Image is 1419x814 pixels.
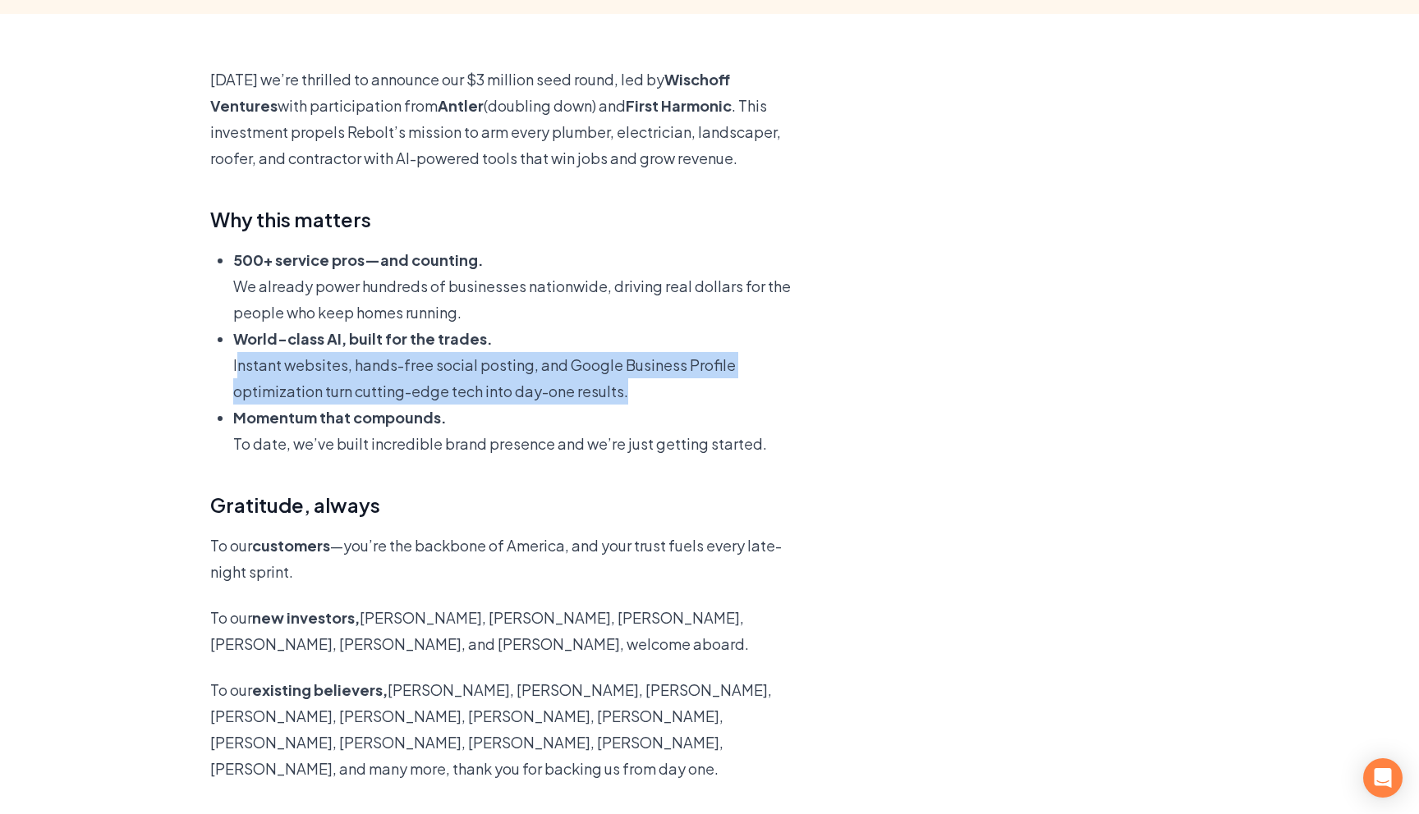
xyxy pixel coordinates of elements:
p: To our [PERSON_NAME], [PERSON_NAME], [PERSON_NAME], [PERSON_NAME], [PERSON_NAME], [PERSON_NAME], ... [210,677,815,782]
h3: Gratitude, always [210,490,815,519]
b: customers [252,536,330,555]
b: World-class AI, built for the trades. [233,329,493,348]
div: Open Intercom Messenger [1363,758,1403,798]
b: Antler [438,96,484,115]
p: To date, we’ve built incredible brand presence and we’re just getting started. [233,431,815,457]
p: We already power hundreds of businesses nationwide, driving real dollars for the people who keep ... [233,273,815,326]
b: new investors, [252,608,360,627]
b: existing believers, [252,680,388,699]
p: Instant websites, hands-free social posting, and Google Business Profile optimization turn cuttin... [233,352,815,405]
p: To our —you’re the backbone of America, and your trust fuels every late-night sprint. [210,533,815,585]
p: To our [PERSON_NAME], [PERSON_NAME], [PERSON_NAME], [PERSON_NAME], [PERSON_NAME], and [PERSON_NAM... [210,605,815,657]
b: Momentum that compounds. [233,408,447,427]
b: 500+ service pros—and counting. [233,250,484,269]
p: [DATE] we’re thrilled to announce our $3 million seed round, led by with participation from (doub... [210,66,815,171]
b: First Harmonic [626,96,732,115]
h3: Why this matters [210,204,815,234]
